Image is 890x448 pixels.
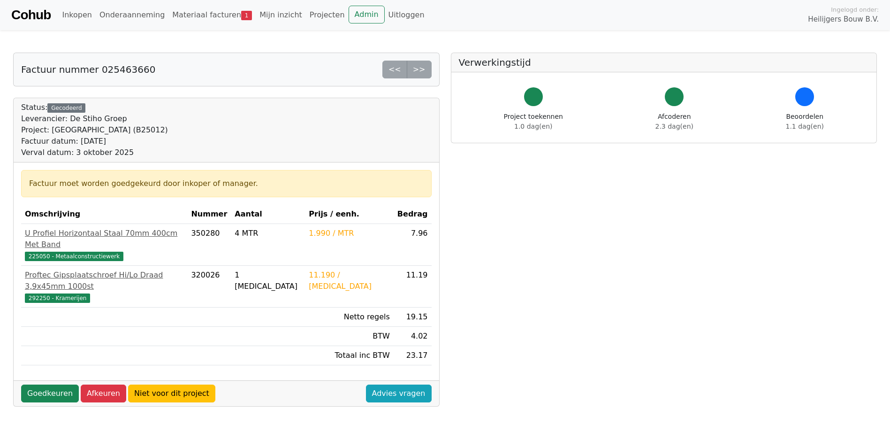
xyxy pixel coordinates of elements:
span: 2.3 dag(en) [655,123,693,130]
th: Nummer [187,205,231,224]
span: Heilijgers Bouw B.V. [808,14,879,25]
span: 1.0 dag(en) [514,123,552,130]
div: Leverancier: De Stiho Groep [21,113,168,124]
a: Inkopen [58,6,95,24]
td: 23.17 [394,346,432,365]
a: Afkeuren [81,385,126,402]
div: Factuur datum: [DATE] [21,136,168,147]
th: Omschrijving [21,205,187,224]
span: 1.1 dag(en) [786,123,824,130]
div: Status: [21,102,168,158]
a: Onderaanneming [96,6,168,24]
div: 1.990 / MTR [309,228,390,239]
div: U Profiel Horizontaal Staal 70mm 400cm Met Band [25,228,183,250]
a: Admin [349,6,385,23]
a: U Profiel Horizontaal Staal 70mm 400cm Met Band225050 - Metaalconstructiewerk [25,228,183,262]
span: 292250 - Kramerijen [25,294,90,303]
td: 4.02 [394,327,432,346]
span: 1 [241,11,252,20]
td: 11.19 [394,266,432,308]
a: Advies vragen [366,385,432,402]
div: Factuur moet worden goedgekeurd door inkoper of manager. [29,178,424,189]
td: Netto regels [305,308,394,327]
div: 4 MTR [235,228,301,239]
a: Goedkeuren [21,385,79,402]
td: BTW [305,327,394,346]
div: Project toekennen [504,112,563,131]
h5: Factuur nummer 025463660 [21,64,155,75]
div: Verval datum: 3 oktober 2025 [21,147,168,158]
a: Projecten [306,6,349,24]
a: Uitloggen [385,6,428,24]
a: Cohub [11,4,51,26]
div: Project: [GEOGRAPHIC_DATA] (B25012) [21,124,168,136]
div: Beoordelen [786,112,824,131]
div: Proftec Gipsplaatschroef Hi/Lo Draad 3,9x45mm 1000st [25,270,183,292]
a: Materiaal facturen1 [168,6,256,24]
a: Niet voor dit project [128,385,215,402]
td: 19.15 [394,308,432,327]
div: Gecodeerd [47,103,85,113]
h5: Verwerkingstijd [459,57,869,68]
div: 1 [MEDICAL_DATA] [235,270,301,292]
th: Aantal [231,205,305,224]
td: 320026 [187,266,231,308]
th: Prijs / eenh. [305,205,394,224]
a: Mijn inzicht [256,6,306,24]
a: Proftec Gipsplaatschroef Hi/Lo Draad 3,9x45mm 1000st292250 - Kramerijen [25,270,183,303]
td: 7.96 [394,224,432,266]
div: 11.190 / [MEDICAL_DATA] [309,270,390,292]
td: Totaal inc BTW [305,346,394,365]
span: 225050 - Metaalconstructiewerk [25,252,123,261]
td: 350280 [187,224,231,266]
th: Bedrag [394,205,432,224]
span: Ingelogd onder: [831,5,879,14]
div: Afcoderen [655,112,693,131]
